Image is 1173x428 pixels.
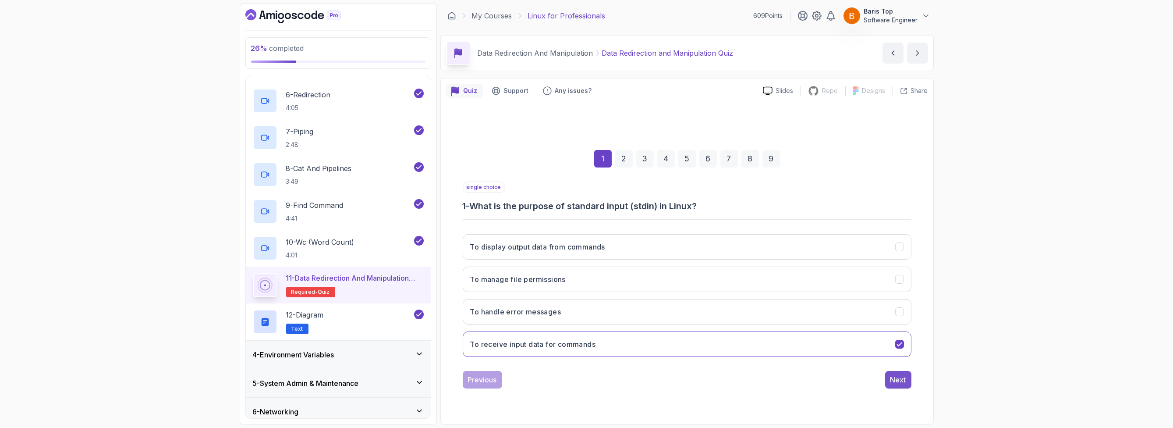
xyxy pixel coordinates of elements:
a: Dashboard [447,11,456,20]
p: 8 - Cat And Pipelines [286,163,352,174]
a: Slides [756,86,801,96]
h3: To display output data from commands [470,242,605,252]
span: completed [251,44,304,53]
div: 1 [594,150,612,168]
button: To receive input data for commands [463,332,911,357]
h3: 5 - System Admin & Maintenance [253,378,359,389]
button: Previous [463,371,502,389]
div: 6 [699,150,717,168]
p: Share [911,86,928,95]
button: next content [907,43,928,64]
p: Data Redirection And Manipulation [478,48,593,58]
div: Next [890,374,906,385]
a: Dashboard [245,9,361,23]
div: 3 [636,150,654,168]
button: 11-Data Redirection and Manipulation QuizRequired-quiz [253,273,424,297]
div: 8 [741,150,759,168]
div: 4 [657,150,675,168]
p: 609 Points [754,11,783,20]
button: 12-DiagramText [253,310,424,334]
button: 6-Networking [246,398,431,426]
p: 4:01 [286,251,354,260]
p: Repo [822,86,838,95]
span: Text [291,325,303,332]
p: single choice [463,182,505,193]
p: 7 - Piping [286,126,314,137]
span: quiz [318,289,330,296]
p: 6 - Redirection [286,89,331,100]
p: Baris Top [864,7,918,16]
button: To display output data from commands [463,234,911,260]
p: Data Redirection and Manipulation Quiz [602,48,734,58]
button: Next [885,371,911,389]
button: 7-Piping2:48 [253,125,424,150]
img: user profile image [843,7,860,24]
p: 12 - Diagram [286,310,324,320]
p: 3:49 [286,177,352,186]
p: Linux for Professionals [528,11,606,21]
div: Previous [468,374,497,385]
h3: 6 - Networking [253,407,299,417]
button: To handle error messages [463,299,911,325]
button: 9-Find Command4:41 [253,199,424,224]
h3: 1 - What is the purpose of standard input (stdin) in Linux? [463,200,911,212]
button: 5-System Admin & Maintenance [246,369,431,397]
p: 4:41 [286,214,344,223]
h3: To receive input data for commands [470,339,596,350]
div: 9 [762,150,780,168]
a: My Courses [472,11,512,21]
p: Support [504,86,529,95]
h3: 4 - Environment Variables [253,350,334,360]
button: To manage file permissions [463,267,911,292]
button: user profile imageBaris TopSoftware Engineer [843,7,930,25]
p: Any issues? [555,86,592,95]
div: 2 [615,150,633,168]
h3: To handle error messages [470,307,561,317]
div: 7 [720,150,738,168]
p: Software Engineer [864,16,918,25]
h3: To manage file permissions [470,274,566,285]
button: previous content [882,43,904,64]
span: Required- [291,289,318,296]
button: 10-Wc (Word Count)4:01 [253,236,424,260]
p: Designs [862,86,886,95]
button: Share [893,86,928,95]
p: 10 - Wc (Word Count) [286,237,354,247]
p: 9 - Find Command [286,200,344,210]
p: Slides [776,86,794,95]
button: quiz button [446,84,483,98]
button: 4-Environment Variables [246,341,431,369]
p: Quiz [464,86,478,95]
p: 2:48 [286,140,314,149]
p: 11 - Data Redirection and Manipulation Quiz [286,273,424,283]
button: 8-Cat And Pipelines3:49 [253,162,424,187]
button: Support button [486,84,534,98]
div: 5 [678,150,696,168]
span: 26 % [251,44,268,53]
button: 6-Redirection4:05 [253,89,424,113]
p: 4:05 [286,103,331,112]
button: Feedback button [538,84,597,98]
